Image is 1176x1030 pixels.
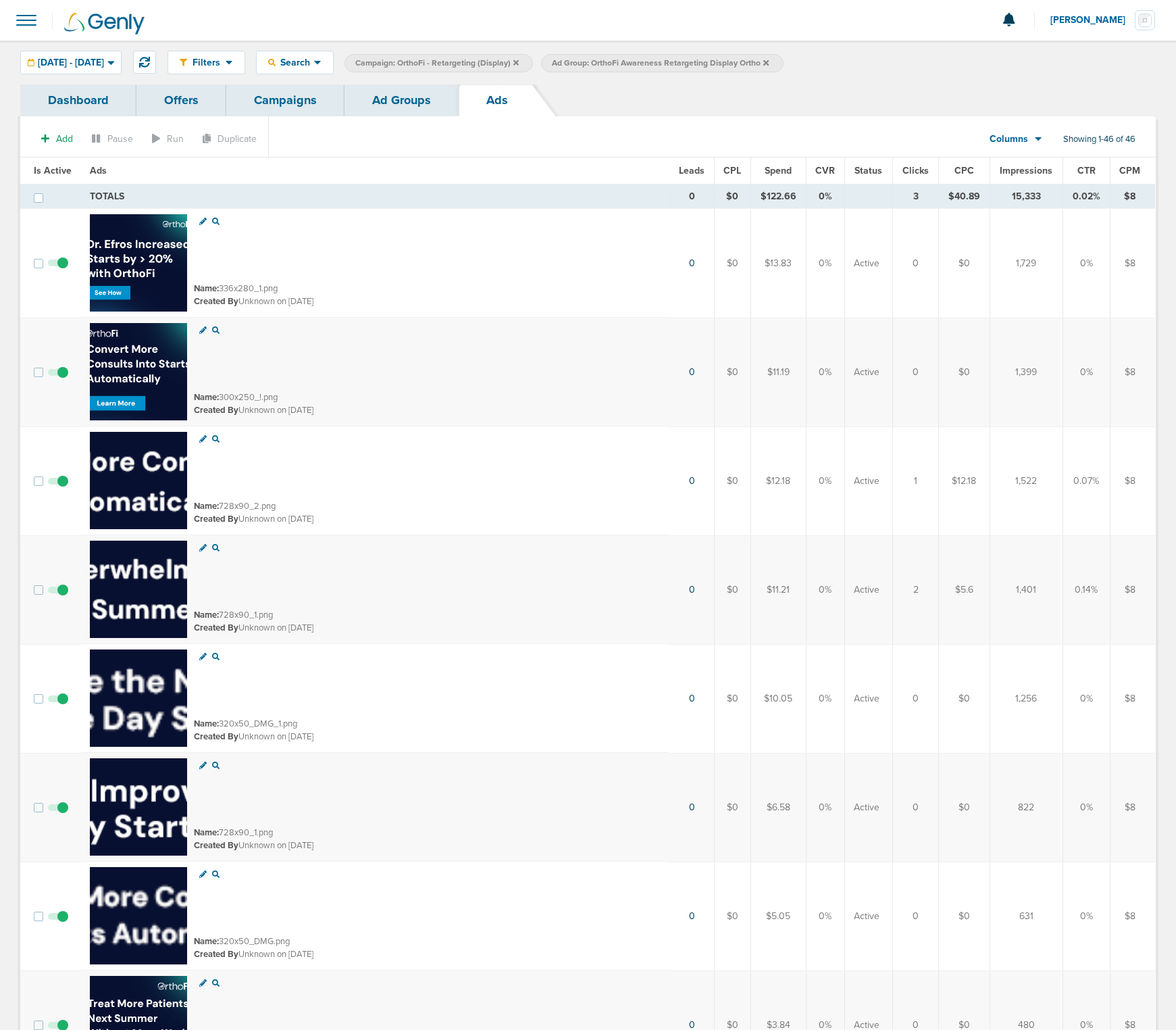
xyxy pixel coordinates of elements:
img: Ad image [90,432,187,529]
td: 0 [893,644,938,753]
a: 0 [689,802,695,813]
small: Unknown on [DATE] [194,404,313,416]
td: 0 [893,318,938,426]
small: Unknown on [DATE] [194,295,313,308]
td: $8 [1110,426,1155,535]
img: Ad image [90,649,187,747]
small: Unknown on [DATE] [194,948,313,960]
td: $11.21 [750,535,806,644]
small: 728x90_1.png [194,610,273,620]
span: [PERSON_NAME] [1050,16,1135,25]
td: $0 [938,862,990,971]
span: Active [854,366,879,379]
span: Name: [194,610,219,620]
a: Ads [459,84,536,116]
td: $8 [1110,862,1155,971]
td: $0 [714,535,750,644]
img: Genly [64,13,145,34]
small: Unknown on [DATE] [194,839,313,852]
span: Name: [194,827,219,838]
td: $12.18 [750,426,806,535]
small: Unknown on [DATE] [194,513,313,525]
td: 0 [893,209,938,318]
td: 1,729 [990,209,1063,318]
span: CTR [1077,165,1096,176]
span: Status [854,165,882,176]
small: 300x250_!.png [194,392,278,403]
span: Active [854,257,879,270]
span: CPM [1119,165,1140,176]
td: 0% [806,535,844,644]
td: $8 [1110,535,1155,644]
a: 0 [689,475,695,487]
td: 1,256 [990,644,1063,753]
a: 0 [689,584,695,595]
td: $11.19 [750,318,806,426]
small: 320x50_DMG_1.png [194,718,297,729]
td: 631 [990,862,1063,971]
span: [DATE] - [DATE] [38,58,104,68]
small: 728x90_1.png [194,827,273,838]
td: $8 [1110,185,1155,209]
td: 0 [893,862,938,971]
td: 0% [1063,318,1110,426]
span: Search [276,57,314,68]
td: $10.05 [750,644,806,753]
img: Ad image [90,758,187,856]
td: 0.14% [1063,535,1110,644]
td: $40.89 [938,185,990,209]
td: 1,399 [990,318,1063,426]
td: $8 [1110,753,1155,862]
td: $0 [714,644,750,753]
td: 0% [806,209,844,318]
td: 15,333 [990,185,1063,209]
td: 0% [1063,644,1110,753]
span: Ads [90,165,107,176]
span: Campaign: OrthoFi - Retargeting (Display) [355,57,519,69]
span: Created By [194,731,238,742]
span: Ad Group: OrthoFi Awareness Retargeting Display Ortho [552,57,769,69]
img: Ad image [90,867,187,964]
span: Is Active [34,165,72,176]
td: $0 [714,862,750,971]
td: 2 [893,535,938,644]
a: 0 [689,910,695,922]
span: Leads [679,165,705,176]
a: 0 [689,366,695,378]
td: 1,522 [990,426,1063,535]
td: $0 [714,426,750,535]
span: Name: [194,936,219,947]
span: Name: [194,718,219,729]
td: $8 [1110,209,1155,318]
td: $8 [1110,318,1155,426]
a: 0 [689,693,695,704]
td: $0 [714,318,750,426]
span: Name: [194,283,219,294]
span: CVR [815,165,835,176]
small: 320x50_DMG.png [194,936,290,947]
span: Created By [194,949,238,960]
td: 0% [806,185,844,209]
span: Showing 1-46 of 46 [1063,134,1135,145]
td: $5.6 [938,535,990,644]
td: $0 [938,318,990,426]
a: Offers [136,84,226,116]
td: 0% [1063,753,1110,862]
td: $122.66 [750,185,806,209]
span: Name: [194,501,219,512]
span: Add [56,133,73,145]
td: $0 [714,753,750,862]
td: 0% [806,862,844,971]
span: Filters [187,57,226,68]
td: TOTALS [82,185,670,209]
span: CPC [954,165,974,176]
td: $12.18 [938,426,990,535]
span: Clicks [902,165,929,176]
td: 0 [893,753,938,862]
span: Active [854,801,879,814]
img: Ad image [90,214,187,312]
span: Created By [194,296,238,307]
span: Created By [194,622,238,633]
span: Created By [194,405,238,416]
a: 0 [689,257,695,269]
